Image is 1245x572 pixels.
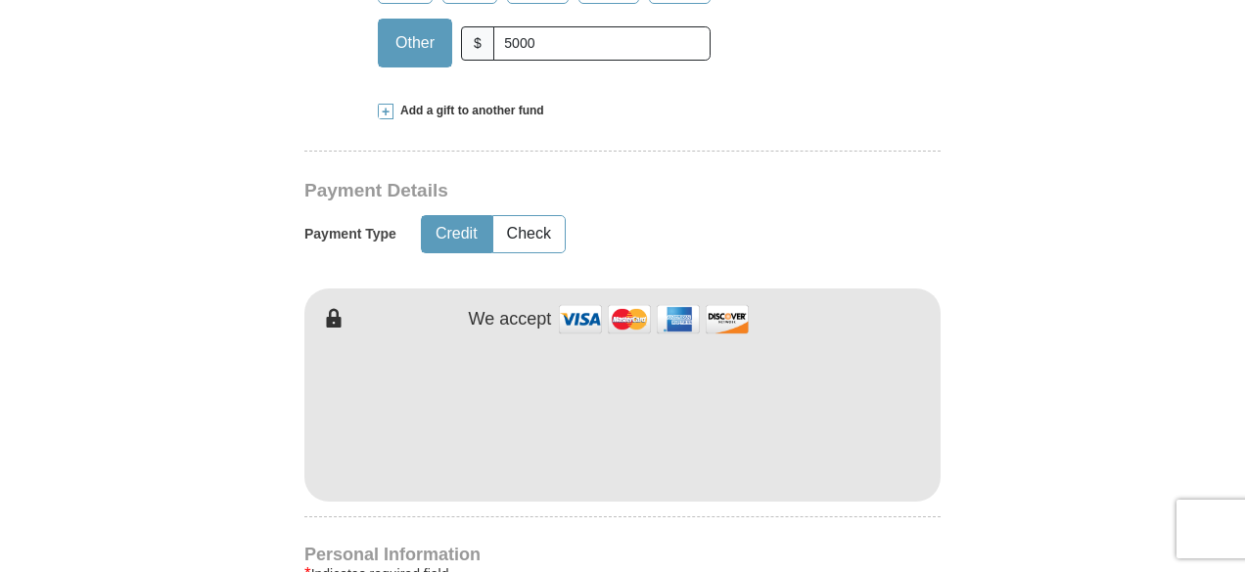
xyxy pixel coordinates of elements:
[304,180,804,202] h3: Payment Details
[304,547,941,562] h4: Personal Information
[469,309,552,330] h4: We accept
[493,26,711,61] input: Other Amount
[304,226,396,242] h5: Payment Type
[422,216,491,252] button: Credit
[461,26,494,61] span: $
[386,28,444,58] span: Other
[393,103,544,119] span: Add a gift to another fund
[556,298,752,340] img: credit cards accepted
[493,216,565,252] button: Check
